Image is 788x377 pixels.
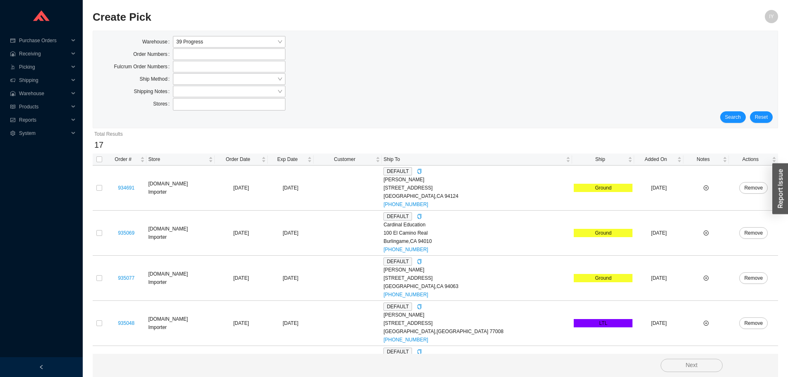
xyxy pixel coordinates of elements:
[382,154,572,166] th: Ship To sortable
[417,303,422,311] div: Copy
[383,167,412,175] span: DEFAULT
[744,274,763,282] span: Remove
[106,154,146,166] th: Order # sortable
[383,229,570,237] div: 100 El Camino Real
[10,118,16,122] span: fund
[383,257,412,266] span: DEFAULT
[383,274,570,282] div: [STREET_ADDRESS]
[10,131,16,136] span: setting
[118,275,134,281] a: 935077
[216,155,259,163] span: Order Date
[269,274,312,282] div: [DATE]
[683,154,729,166] th: Notes sortable
[153,98,173,110] label: Stores
[19,47,69,60] span: Receiving
[383,175,570,184] div: [PERSON_NAME]
[739,272,768,284] button: Remove
[146,154,215,166] th: Store sortable
[39,365,44,370] span: left
[139,73,173,85] label: Ship Method
[704,276,709,281] span: plus-circle
[315,155,374,163] span: Customer
[383,212,412,221] span: DEFAULT
[685,155,721,163] span: Notes
[142,36,173,48] label: Warehouse
[725,113,741,121] span: Search
[19,74,69,87] span: Shipping
[417,349,422,354] span: copy
[215,154,267,166] th: Order Date sortable
[574,155,626,163] span: Ship
[118,230,134,236] a: 935069
[383,221,570,229] div: Cardinal Education
[574,274,632,282] div: Ground
[417,214,422,219] span: copy
[19,60,69,74] span: Picking
[572,154,634,166] th: Ship sortable
[118,185,134,191] a: 934691
[94,140,103,149] span: 17
[634,256,683,301] td: [DATE]
[19,113,69,127] span: Reports
[634,211,683,256] td: [DATE]
[704,185,709,190] span: plus-circle
[19,34,69,47] span: Purchase Orders
[19,100,69,113] span: Products
[744,184,763,192] span: Remove
[114,61,173,72] label: Fulcrum Order Numbers
[383,292,428,298] a: [PHONE_NUMBER]
[704,321,709,326] span: plus-circle
[704,231,709,235] span: plus-circle
[417,212,422,221] div: Copy
[269,319,312,327] div: [DATE]
[19,87,69,100] span: Warehouse
[148,270,213,286] div: [DOMAIN_NAME] Importer
[744,319,763,327] span: Remove
[108,155,139,163] span: Order #
[634,166,683,211] td: [DATE]
[634,154,683,166] th: Added On sortable
[739,182,768,194] button: Remove
[148,155,207,163] span: Store
[417,304,422,309] span: copy
[269,229,312,237] div: [DATE]
[148,225,213,241] div: [DOMAIN_NAME] Importer
[269,155,306,163] span: Exp Date
[134,86,173,97] label: Shipping Notes
[10,38,16,43] span: credit-card
[661,359,723,372] button: Next
[417,257,422,266] div: Copy
[383,311,570,319] div: [PERSON_NAME]
[383,184,570,192] div: [STREET_ADDRESS]
[574,319,632,327] div: LTL
[133,48,173,60] label: Order Numbers
[383,192,570,200] div: [GEOGRAPHIC_DATA] , CA 94124
[383,319,570,327] div: [STREET_ADDRESS]
[739,317,768,329] button: Remove
[215,166,267,211] td: [DATE]
[720,111,746,123] button: Search
[731,155,770,163] span: Actions
[739,227,768,239] button: Remove
[634,301,683,346] td: [DATE]
[636,155,675,163] span: Added On
[383,266,570,274] div: [PERSON_NAME]
[383,282,570,291] div: [GEOGRAPHIC_DATA] , CA 94063
[118,320,134,326] a: 935048
[755,113,768,121] span: Reset
[10,104,16,109] span: read
[383,303,412,311] span: DEFAULT
[383,337,428,343] a: [PHONE_NUMBER]
[417,348,422,356] div: Copy
[769,10,774,23] span: IY
[148,315,213,331] div: [DOMAIN_NAME] Importer
[268,154,314,166] th: Exp Date sortable
[383,202,428,207] a: [PHONE_NUMBER]
[215,211,267,256] td: [DATE]
[744,229,763,237] span: Remove
[314,154,382,166] th: Customer sortable
[383,155,564,163] span: Ship To
[383,247,428,252] a: [PHONE_NUMBER]
[148,180,213,196] div: [DOMAIN_NAME] Importer
[729,154,778,166] th: Actions sortable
